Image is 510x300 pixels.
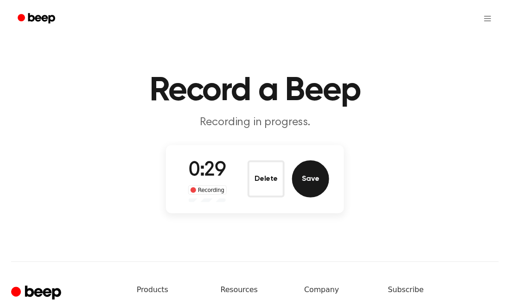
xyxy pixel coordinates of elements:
[221,284,290,295] h6: Resources
[188,185,227,195] div: Recording
[304,284,373,295] h6: Company
[77,115,433,130] p: Recording in progress.
[11,10,64,28] a: Beep
[137,284,206,295] h6: Products
[477,7,499,30] button: Open menu
[292,160,329,198] button: Save Audio Record
[189,161,226,180] span: 0:29
[248,160,285,198] button: Delete Audio Record
[388,284,499,295] h6: Subscribe
[18,74,492,108] h1: Record a Beep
